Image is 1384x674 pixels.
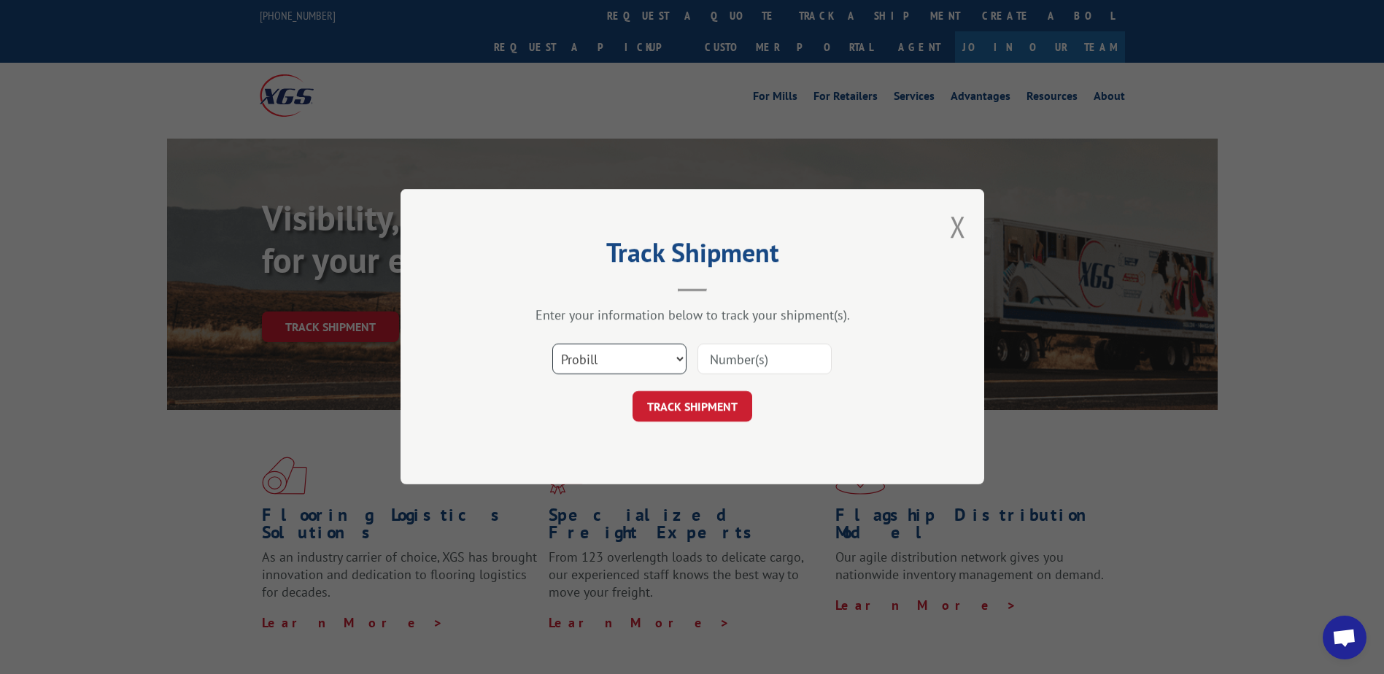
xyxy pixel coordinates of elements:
[1323,616,1366,659] div: Open chat
[473,242,911,270] h2: Track Shipment
[473,307,911,324] div: Enter your information below to track your shipment(s).
[950,207,966,246] button: Close modal
[633,392,752,422] button: TRACK SHIPMENT
[697,344,832,375] input: Number(s)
